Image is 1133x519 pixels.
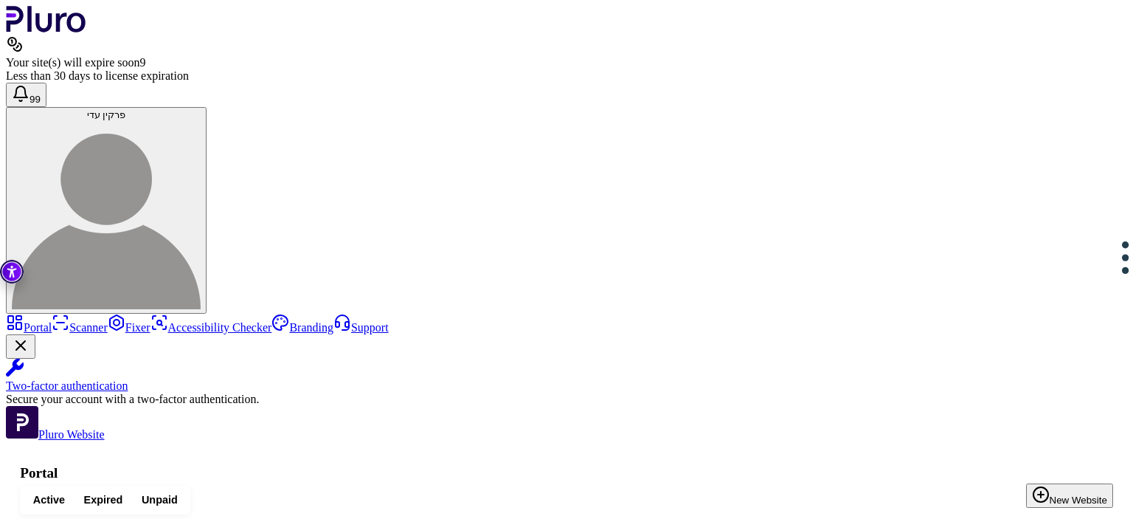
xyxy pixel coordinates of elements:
button: Active [24,489,75,511]
span: 99 [30,94,41,105]
a: Fixer [108,321,150,334]
div: Less than 30 days to license expiration [6,69,1127,83]
div: Two-factor authentication [6,379,1127,393]
button: פרקין עדיפרקין עדי [6,107,207,314]
button: Expired [75,489,132,511]
a: Accessibility Checker [150,321,272,334]
button: Close Two-factor authentication notification [6,334,35,359]
span: 9 [139,56,145,69]
span: פרקין עדי [87,109,126,120]
a: Scanner [52,321,108,334]
button: Open notifications, you have 393 new notifications [6,83,46,107]
a: Open Pluro Website [6,428,105,441]
a: Two-factor authentication [6,359,1127,393]
aside: Sidebar menu [6,314,1127,441]
span: Expired [84,493,123,507]
span: Active [33,493,65,507]
span: Unpaid [142,493,178,507]
a: Support [333,321,389,334]
a: Branding [271,321,333,334]
img: פרקין עדי [12,120,201,309]
div: Your site(s) will expire soon [6,56,1127,69]
button: Unpaid [132,489,187,511]
button: New Website [1026,484,1113,508]
a: Logo [6,22,86,35]
a: Portal [6,321,52,334]
div: Secure your account with a two-factor authentication. [6,393,1127,406]
h1: Portal [20,465,1113,481]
